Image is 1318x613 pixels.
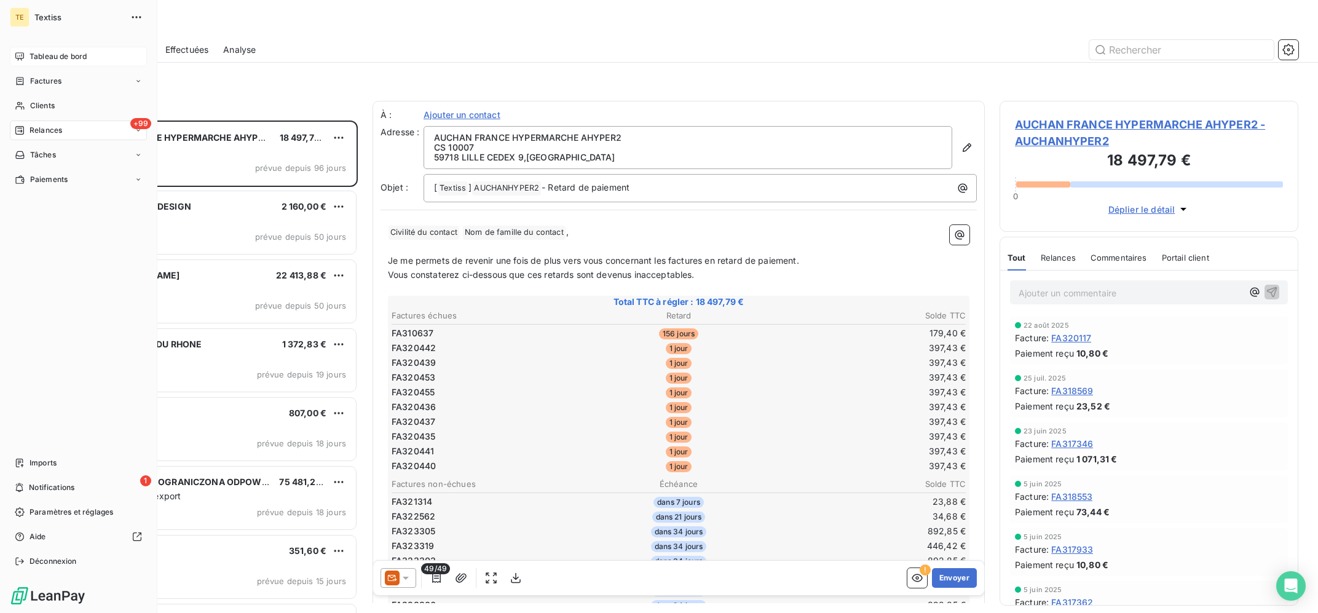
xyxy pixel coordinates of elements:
span: 1 372,83 € [282,339,327,349]
span: Factures [30,76,61,87]
td: 397,43 € [775,459,966,473]
img: Logo LeanPay [10,586,86,606]
span: Total TTC à régler : 18 497,79 € [390,296,968,308]
span: prévue depuis 50 jours [255,301,346,310]
span: 10,80 € [1076,558,1108,571]
span: Imports [30,457,57,469]
span: prévue depuis 18 jours [257,438,346,448]
span: FA320439 [392,357,436,369]
span: +99 [130,118,151,129]
span: AUCHANHYPER2 [472,181,541,196]
a: Tableau de bord [10,47,147,66]
td: FA323306 [391,598,582,612]
span: Paiement reçu [1015,505,1074,518]
span: Je me permets de revenir une fois de plus vers vous concernant les factures en retard de paiement. [388,255,799,266]
span: FA320442 [392,342,436,354]
span: prévue depuis 15 jours [257,576,346,586]
span: 5 juin 2025 [1024,480,1062,488]
th: Factures non-échues [391,478,582,491]
span: FA318569 [1051,384,1093,397]
span: FA320117 [1051,331,1091,344]
span: prévue depuis 18 jours [257,507,346,517]
span: prévue depuis 96 jours [255,163,346,173]
td: 892,85 € [775,598,966,612]
td: 397,43 € [775,430,966,443]
span: Tableau de bord [30,51,87,62]
span: Ajouter un contact [424,109,500,121]
td: FA323303 [391,554,582,568]
td: 397,43 € [775,341,966,355]
span: 18 497,79 € [280,132,328,143]
div: TE [10,7,30,27]
input: Rechercher [1089,40,1274,60]
span: 807,00 € [289,408,326,418]
span: Facture : [1015,384,1049,397]
span: Tâches [30,149,56,160]
span: Effectuées [165,44,209,56]
td: FA321314 [391,495,582,508]
a: Imports [10,453,147,473]
span: FA320441 [392,445,434,457]
div: Open Intercom Messenger [1276,571,1306,601]
td: FA322562 [391,510,582,523]
a: Paiements [10,170,147,189]
td: 397,43 € [775,386,966,399]
td: FA323305 [391,524,582,538]
td: 397,43 € [775,445,966,458]
td: 23,88 € [775,495,966,508]
span: 2 160,00 € [282,201,327,212]
span: FA317933 [1051,543,1093,556]
span: 10,80 € [1076,347,1108,360]
a: Paramètres et réglages [10,502,147,522]
span: 0 [1013,191,1018,201]
span: Facture : [1015,596,1049,609]
span: Paramètres et réglages [30,507,113,518]
span: Notifications [29,482,74,493]
span: dans 21 jours [652,512,706,523]
td: 446,42 € [775,539,966,553]
span: 25 juil. 2025 [1024,374,1066,382]
span: Relances [1041,253,1076,263]
th: Échéance [583,478,775,491]
span: dans 34 jours [651,556,707,567]
a: Aide [10,527,147,547]
span: AUCHAN FRANCE HYPERMARCHE AHYPER2 [87,132,275,143]
span: FA320435 [392,430,435,443]
span: Portail client [1162,253,1209,263]
span: 23,52 € [1076,400,1110,413]
span: 1 jour [666,358,692,369]
span: Tout [1008,253,1026,263]
span: Textiss [34,12,123,22]
span: 49/49 [421,563,450,574]
span: 1 jour [666,387,692,398]
span: , [566,226,569,237]
span: Facture : [1015,543,1049,556]
span: 351,60 € [289,545,326,556]
span: FA320436 [392,401,436,413]
a: Tâches [10,145,147,165]
span: dans 34 jours [651,526,707,537]
span: Objet : [381,182,408,192]
button: Déplier le détail [1105,202,1194,216]
span: Facture : [1015,437,1049,450]
p: 59718 LILLE CEDEX 9 , [GEOGRAPHIC_DATA] [434,152,942,162]
th: Factures échues [391,309,582,322]
div: grid [59,121,358,613]
span: Vous constaterez ci-dessous que ces retards sont devenus inacceptables. [388,269,695,280]
span: Paiement reçu [1015,453,1074,465]
span: 5 juin 2025 [1024,586,1062,593]
td: FA323319 [391,539,582,553]
p: CS 10007 [434,143,942,152]
span: 1 jour [666,373,692,384]
span: FA320437 [392,416,435,428]
span: 23 juin 2025 [1024,427,1067,435]
span: Paiements [30,174,68,185]
span: - Retard de paiement [542,182,629,192]
span: FA320453 [392,371,435,384]
span: 1 jour [666,461,692,472]
span: 22 413,88 € [276,270,326,280]
span: Aide [30,531,46,542]
h3: 18 497,79 € [1015,149,1283,174]
span: 1 jour [666,417,692,428]
button: Envoyer [932,568,977,588]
